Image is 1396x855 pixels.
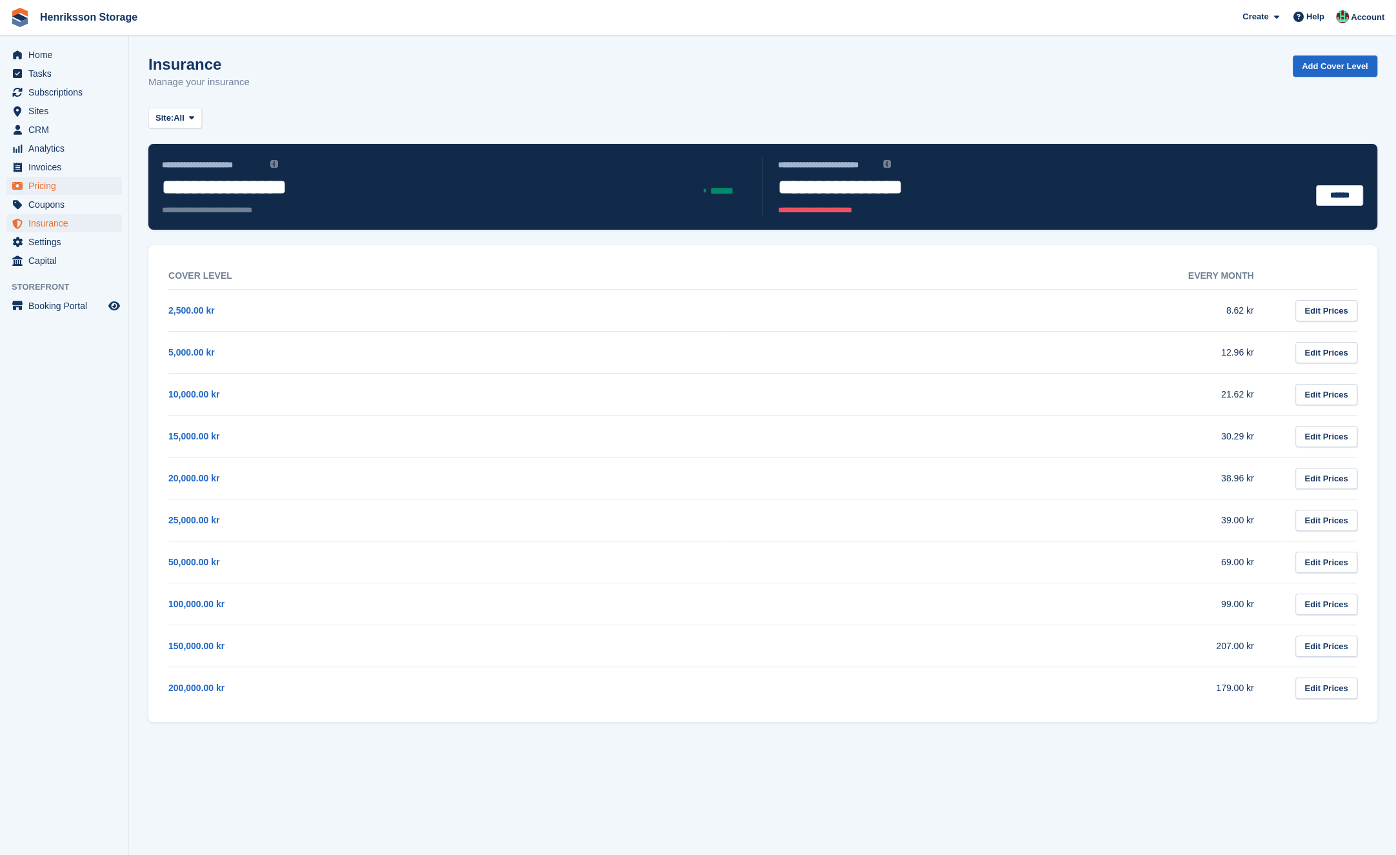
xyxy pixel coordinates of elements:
[6,158,122,176] a: menu
[6,46,122,64] a: menu
[28,83,106,101] span: Subscriptions
[28,214,106,232] span: Insurance
[724,625,1279,667] td: 207.00 kr
[1351,11,1384,24] span: Account
[28,158,106,176] span: Invoices
[1295,678,1357,699] a: Edit Prices
[174,112,184,125] span: All
[724,416,1279,458] td: 30.29 kr
[724,458,1279,499] td: 38.96 kr
[168,263,724,290] th: Cover Level
[168,641,224,651] a: 150,000.00 kr
[28,177,106,195] span: Pricing
[6,214,122,232] a: menu
[1242,10,1268,23] span: Create
[883,160,891,168] img: icon-info-grey-7440780725fd019a000dd9b08b2336e03edf1995a4989e88bcd33f0948082b44.svg
[168,473,219,483] a: 20,000.00 kr
[168,305,215,316] a: 2,500.00 kr
[35,6,143,28] a: Henriksson Storage
[168,515,219,525] a: 25,000.00 kr
[1295,468,1357,489] a: Edit Prices
[6,121,122,139] a: menu
[1295,594,1357,615] a: Edit Prices
[155,112,174,125] span: Site:
[148,75,250,90] p: Manage your insurance
[28,297,106,315] span: Booking Portal
[28,102,106,120] span: Sites
[1295,426,1357,447] a: Edit Prices
[168,683,224,693] a: 200,000.00 kr
[1295,510,1357,531] a: Edit Prices
[148,55,250,73] h1: Insurance
[1295,384,1357,405] a: Edit Prices
[28,65,106,83] span: Tasks
[6,297,122,315] a: menu
[28,46,106,64] span: Home
[1336,10,1349,23] img: Isak Martinelle
[270,160,278,168] img: icon-info-grey-7440780725fd019a000dd9b08b2336e03edf1995a4989e88bcd33f0948082b44.svg
[724,374,1279,416] td: 21.62 kr
[6,102,122,120] a: menu
[6,83,122,101] a: menu
[106,298,122,314] a: Preview store
[168,389,219,399] a: 10,000.00 kr
[724,583,1279,625] td: 99.00 kr
[28,121,106,139] span: CRM
[724,263,1279,290] th: Every month
[724,499,1279,541] td: 39.00 kr
[724,332,1279,374] td: 12.96 kr
[6,65,122,83] a: menu
[168,431,219,441] a: 15,000.00 kr
[168,599,224,609] a: 100,000.00 kr
[28,233,106,251] span: Settings
[28,196,106,214] span: Coupons
[10,8,30,27] img: stora-icon-8386f47178a22dfd0bd8f6a31ec36ba5ce8667c1dd55bd0f319d3a0aa187defe.svg
[1293,55,1377,77] a: Add Cover Level
[168,347,215,357] a: 5,000.00 kr
[6,177,122,195] a: menu
[724,541,1279,583] td: 69.00 kr
[12,281,128,294] span: Storefront
[1295,636,1357,657] a: Edit Prices
[1295,552,1357,573] a: Edit Prices
[6,196,122,214] a: menu
[28,139,106,157] span: Analytics
[6,139,122,157] a: menu
[1306,10,1324,23] span: Help
[28,252,106,270] span: Capital
[168,557,219,567] a: 50,000.00 kr
[6,252,122,270] a: menu
[148,108,202,129] button: Site: All
[724,667,1279,709] td: 179.00 kr
[1295,342,1357,363] a: Edit Prices
[724,290,1279,332] td: 8.62 kr
[6,233,122,251] a: menu
[1295,300,1357,321] a: Edit Prices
